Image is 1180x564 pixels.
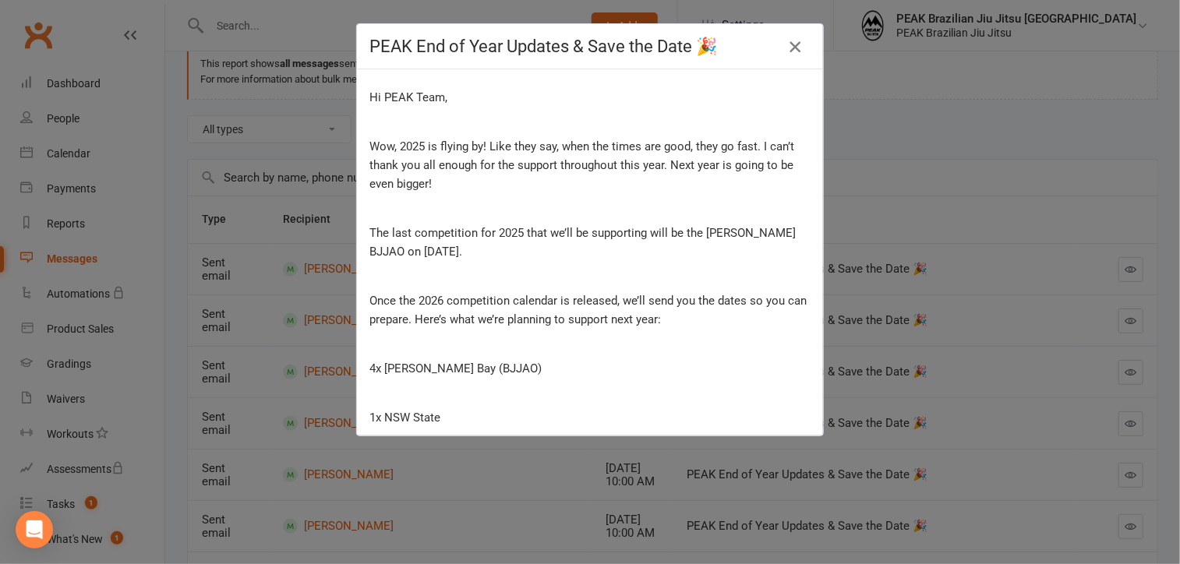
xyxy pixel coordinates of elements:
[369,408,811,427] p: 1x NSW State
[783,34,807,59] button: Close
[369,291,811,329] p: Once the 2026 competition calendar is released, we’ll send you the dates so you can prepare. Here...
[369,37,787,56] div: PEAK End of Year Updates & Save the Date 🎉
[369,88,811,107] p: Hi PEAK Team,
[369,359,811,378] p: 4x [PERSON_NAME] Bay (BJJAO)
[369,224,811,261] p: The last competition for 2025 that we’ll be supporting will be the [PERSON_NAME] BJJAO on [DATE].
[16,511,53,548] div: Open Intercom Messenger
[369,137,811,193] p: Wow, 2025 is flying by! Like they say, when the times are good, they go fast. I can’t thank you a...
